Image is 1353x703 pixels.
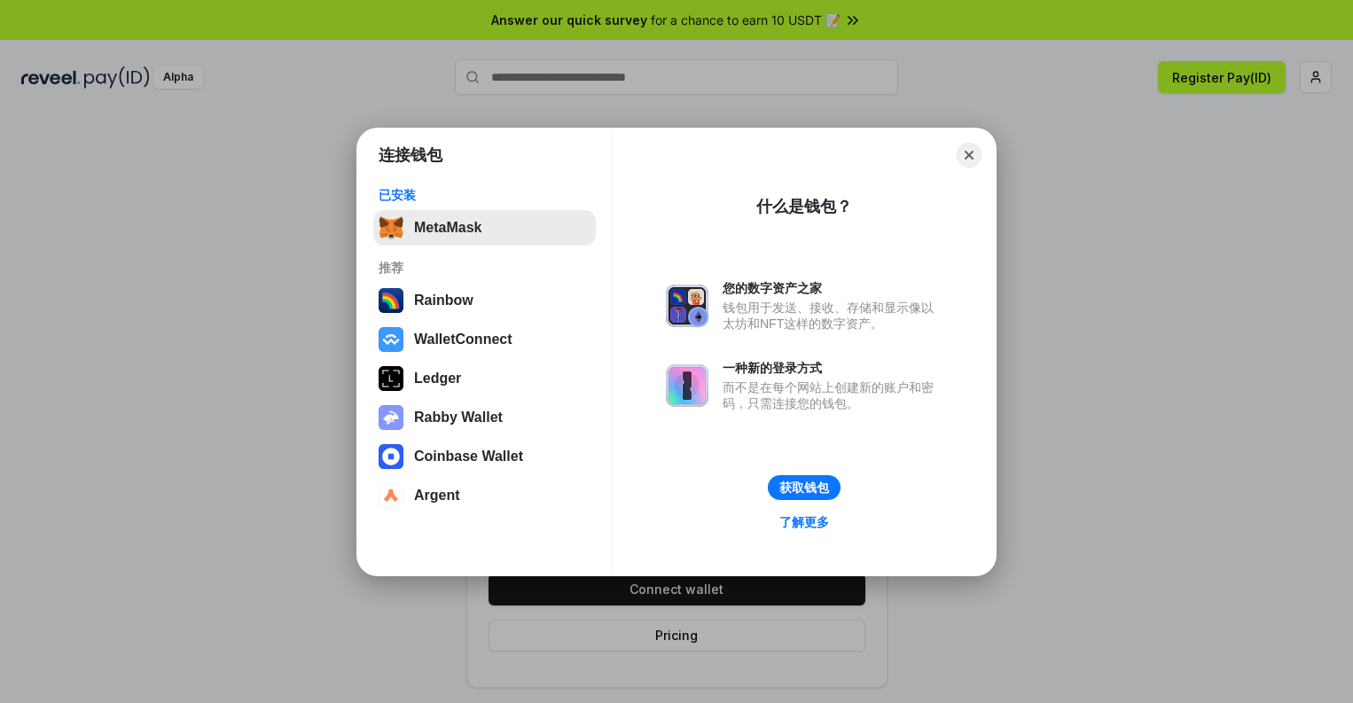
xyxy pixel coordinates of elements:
h1: 连接钱包 [379,145,442,166]
button: 获取钱包 [768,475,841,500]
img: svg+xml,%3Csvg%20xmlns%3D%22http%3A%2F%2Fwww.w3.org%2F2000%2Fsvg%22%20fill%3D%22none%22%20viewBox... [379,405,403,430]
div: 什么是钱包？ [756,196,852,217]
div: Rainbow [414,293,473,309]
button: Ledger [373,361,596,396]
img: svg+xml,%3Csvg%20xmlns%3D%22http%3A%2F%2Fwww.w3.org%2F2000%2Fsvg%22%20fill%3D%22none%22%20viewBox... [666,285,708,327]
button: Rainbow [373,283,596,318]
img: svg+xml,%3Csvg%20width%3D%2228%22%20height%3D%2228%22%20viewBox%3D%220%200%2028%2028%22%20fill%3D... [379,327,403,352]
img: svg+xml,%3Csvg%20fill%3D%22none%22%20height%3D%2233%22%20viewBox%3D%220%200%2035%2033%22%20width%... [379,215,403,240]
button: MetaMask [373,210,596,246]
img: svg+xml,%3Csvg%20xmlns%3D%22http%3A%2F%2Fwww.w3.org%2F2000%2Fsvg%22%20fill%3D%22none%22%20viewBox... [666,364,708,407]
button: Rabby Wallet [373,400,596,435]
div: 推荐 [379,260,590,276]
div: 已安装 [379,187,590,203]
button: Argent [373,478,596,513]
div: Argent [414,488,460,504]
div: Coinbase Wallet [414,449,523,465]
img: svg+xml,%3Csvg%20width%3D%22120%22%20height%3D%22120%22%20viewBox%3D%220%200%20120%20120%22%20fil... [379,288,403,313]
div: 钱包用于发送、接收、存储和显示像以太坊和NFT这样的数字资产。 [723,300,942,332]
div: 您的数字资产之家 [723,280,942,296]
div: 一种新的登录方式 [723,360,942,376]
img: svg+xml,%3Csvg%20width%3D%2228%22%20height%3D%2228%22%20viewBox%3D%220%200%2028%2028%22%20fill%3D... [379,444,403,469]
button: WalletConnect [373,322,596,357]
div: Ledger [414,371,461,387]
div: 而不是在每个网站上创建新的账户和密码，只需连接您的钱包。 [723,379,942,411]
button: Coinbase Wallet [373,439,596,474]
div: 了解更多 [779,514,829,530]
div: MetaMask [414,220,481,236]
img: svg+xml,%3Csvg%20width%3D%2228%22%20height%3D%2228%22%20viewBox%3D%220%200%2028%2028%22%20fill%3D... [379,483,403,508]
div: Rabby Wallet [414,410,503,426]
a: 了解更多 [769,511,840,534]
div: WalletConnect [414,332,512,348]
button: Close [957,143,982,168]
div: 获取钱包 [779,480,829,496]
img: svg+xml,%3Csvg%20xmlns%3D%22http%3A%2F%2Fwww.w3.org%2F2000%2Fsvg%22%20width%3D%2228%22%20height%3... [379,366,403,391]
